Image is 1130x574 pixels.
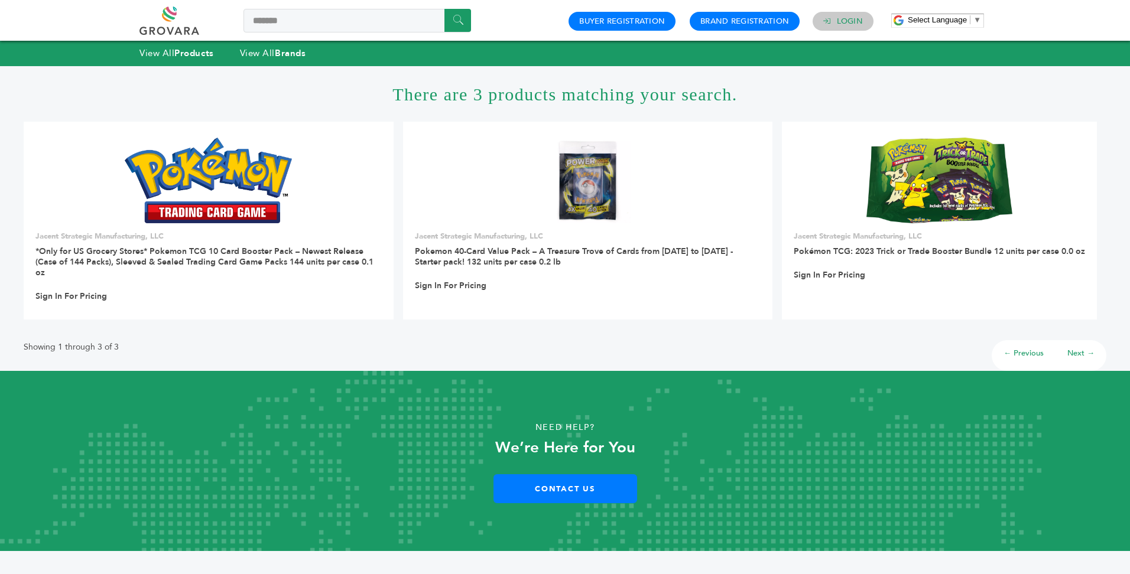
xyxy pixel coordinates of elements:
a: View AllProducts [139,47,214,59]
span: ▼ [973,15,981,24]
a: Select Language​ [908,15,981,24]
strong: Products [174,47,213,59]
a: Contact Us [493,474,637,503]
input: Search a product or brand... [243,9,471,32]
a: Sign In For Pricing [794,270,865,281]
p: Showing 1 through 3 of 3 [24,340,119,354]
img: Pokémon TCG: 2023 Trick or Trade Booster Bundle 12 units per case 0.0 oz [866,138,1012,223]
strong: We’re Here for You [495,437,635,458]
a: Sign In For Pricing [415,281,486,291]
a: Next → [1067,348,1095,358]
a: Brand Registration [700,16,789,27]
a: Login [837,16,863,27]
strong: Brands [275,47,306,59]
a: ← Previous [1004,348,1044,358]
img: *Only for US Grocery Stores* Pokemon TCG 10 Card Booster Pack – Newest Release (Case of 144 Packs... [125,138,292,223]
a: Buyer Registration [579,16,665,27]
p: Jacent Strategic Manufacturing, LLC [794,231,1085,242]
span: Select Language [908,15,967,24]
img: Pokemon 40-Card Value Pack – A Treasure Trove of Cards from 1996 to 2024 - Starter pack! 132 unit... [545,138,631,223]
p: Need Help? [57,419,1074,436]
h1: There are 3 products matching your search. [24,66,1106,122]
a: Pokémon TCG: 2023 Trick or Trade Booster Bundle 12 units per case 0.0 oz [794,246,1085,257]
a: *Only for US Grocery Stores* Pokemon TCG 10 Card Booster Pack – Newest Release (Case of 144 Packs... [35,246,374,278]
p: Jacent Strategic Manufacturing, LLC [415,231,761,242]
a: Pokemon 40-Card Value Pack – A Treasure Trove of Cards from [DATE] to [DATE] - Starter pack! 132 ... [415,246,733,268]
p: Jacent Strategic Manufacturing, LLC [35,231,382,242]
a: Sign In For Pricing [35,291,107,302]
a: View AllBrands [240,47,306,59]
